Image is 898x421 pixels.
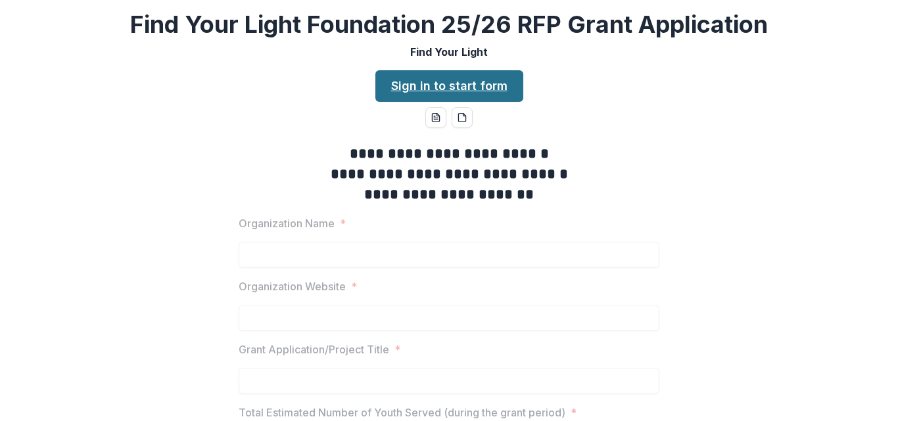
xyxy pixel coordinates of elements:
[239,405,565,420] p: Total Estimated Number of Youth Served (during the grant period)
[375,70,523,102] a: Sign in to start form
[239,342,389,357] p: Grant Application/Project Title
[452,107,473,128] button: pdf-download
[425,107,446,128] button: word-download
[410,44,488,60] p: Find Your Light
[130,11,768,39] h2: Find Your Light Foundation 25/26 RFP Grant Application
[239,278,346,294] p: Organization Website
[239,215,335,231] p: Organization Name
